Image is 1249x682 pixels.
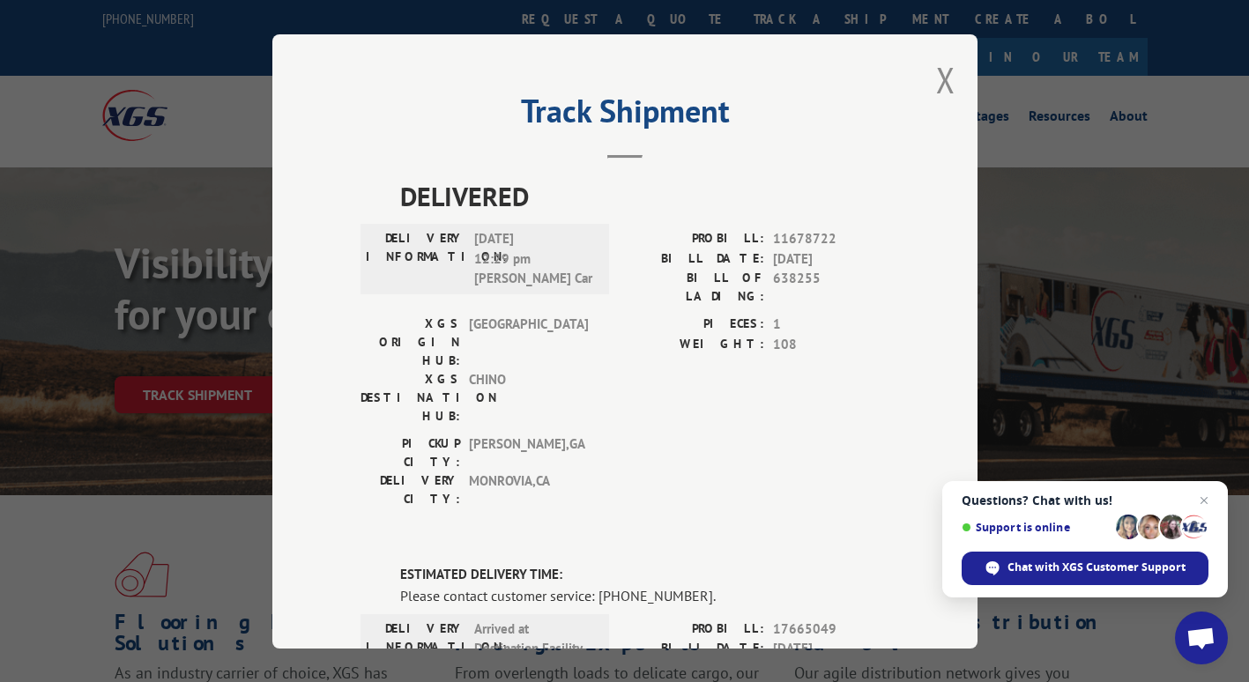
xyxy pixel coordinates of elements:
[773,619,889,639] span: 17665049
[773,269,889,306] span: 638255
[625,229,764,249] label: PROBILL:
[773,315,889,335] span: 1
[1175,612,1228,664] div: Open chat
[936,56,955,103] button: Close modal
[361,315,460,370] label: XGS ORIGIN HUB:
[400,176,889,216] span: DELIVERED
[625,639,764,659] label: BILL DATE:
[773,229,889,249] span: 11678722
[625,269,764,306] label: BILL OF LADING:
[962,493,1208,508] span: Questions? Chat with us!
[962,521,1110,534] span: Support is online
[469,434,588,471] span: [PERSON_NAME] , GA
[361,99,889,132] h2: Track Shipment
[773,248,889,269] span: [DATE]
[625,248,764,269] label: BILL DATE:
[469,471,588,508] span: MONROVIA , CA
[474,229,593,289] span: [DATE] 12:29 pm [PERSON_NAME] Car
[400,584,889,605] div: Please contact customer service: [PHONE_NUMBER].
[361,370,460,426] label: XGS DESTINATION HUB:
[469,370,588,426] span: CHINO
[366,619,465,658] label: DELIVERY INFORMATION:
[469,315,588,370] span: [GEOGRAPHIC_DATA]
[366,229,465,289] label: DELIVERY INFORMATION:
[1007,560,1186,575] span: Chat with XGS Customer Support
[962,552,1208,585] div: Chat with XGS Customer Support
[773,334,889,354] span: 108
[625,315,764,335] label: PIECES:
[625,334,764,354] label: WEIGHT:
[773,639,889,659] span: [DATE]
[625,619,764,639] label: PROBILL:
[361,471,460,508] label: DELIVERY CITY:
[361,434,460,471] label: PICKUP CITY:
[474,619,593,658] span: Arrived at Destination Facility
[1193,490,1215,511] span: Close chat
[400,565,889,585] label: ESTIMATED DELIVERY TIME:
